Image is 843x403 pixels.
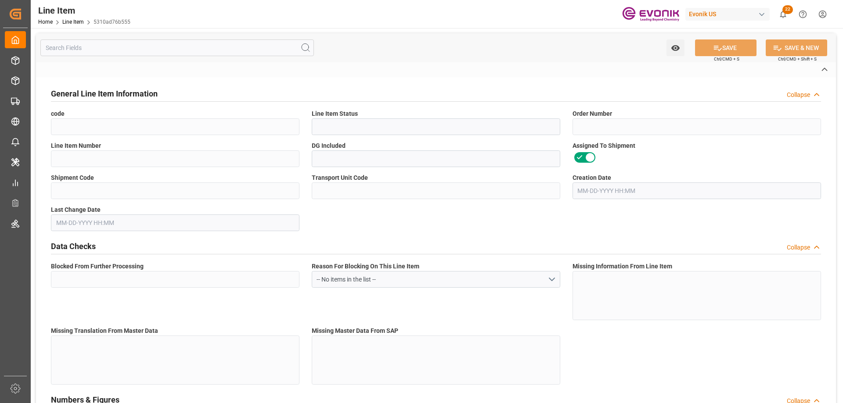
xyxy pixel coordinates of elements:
span: Transport Unit Code [312,173,368,182]
h2: General Line Item Information [51,88,158,100]
span: Last Change Date [51,205,101,214]
span: Ctrl/CMD + Shift + S [778,56,817,62]
button: open menu [666,39,684,56]
button: show 22 new notifications [773,4,793,24]
span: Creation Date [573,173,611,182]
span: Blocked From Further Processing [51,262,144,271]
span: 22 [782,5,793,14]
div: -- No items in the list -- [317,275,547,284]
h2: Data Checks [51,240,96,252]
span: Assigned To Shipment [573,141,635,150]
span: Line Item Status [312,109,358,118]
span: Missing Master Data From SAP [312,326,398,335]
span: Missing Translation From Master Data [51,326,158,335]
input: MM-DD-YYYY HH:MM [51,214,299,231]
button: SAVE & NEW [766,39,827,56]
img: Evonik-brand-mark-Deep-Purple-RGB.jpeg_1700498283.jpeg [622,7,679,22]
div: Evonik US [685,8,770,21]
span: Order Number [573,109,612,118]
div: Collapse [787,243,810,252]
button: Evonik US [685,6,773,22]
a: Line Item [62,19,84,25]
button: Help Center [793,4,813,24]
span: code [51,109,65,118]
a: Home [38,19,53,25]
span: DG Included [312,141,346,150]
span: Line Item Number [51,141,101,150]
button: open menu [312,271,560,288]
span: Missing Information From Line Item [573,262,672,271]
input: MM-DD-YYYY HH:MM [573,182,821,199]
span: Shipment Code [51,173,94,182]
span: Ctrl/CMD + S [714,56,739,62]
div: Collapse [787,90,810,100]
div: Line Item [38,4,130,17]
button: SAVE [695,39,757,56]
input: Search Fields [40,39,314,56]
span: Reason For Blocking On This Line Item [312,262,419,271]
